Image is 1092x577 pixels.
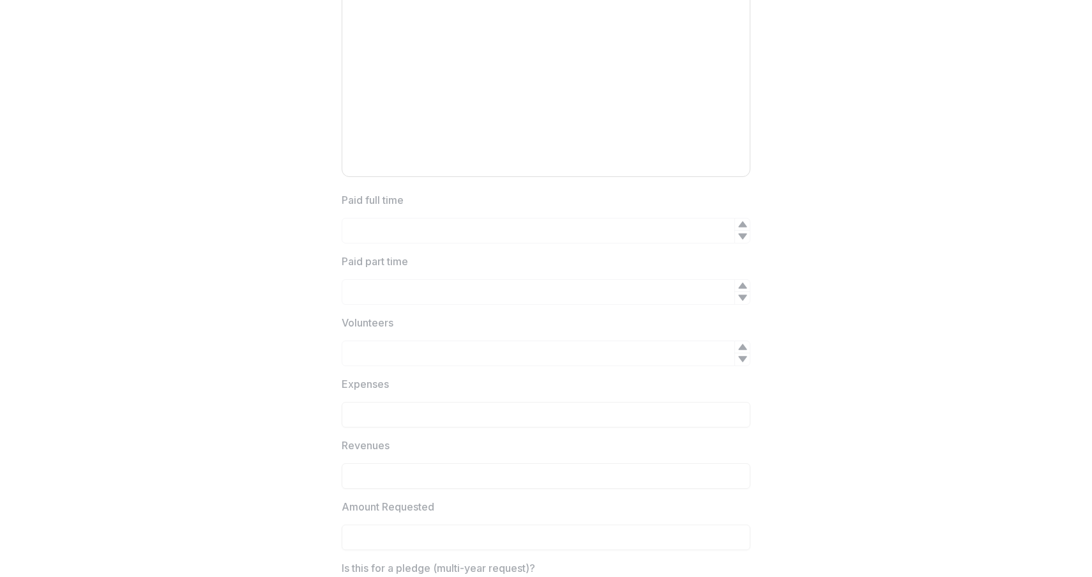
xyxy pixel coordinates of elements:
[342,560,535,576] p: Is this for a pledge (multi-year request)?
[342,315,393,330] p: Volunteers
[342,192,404,208] p: Paid full time
[342,376,389,392] p: Expenses
[342,438,390,453] p: Revenues
[342,499,434,514] p: Amount Requested
[342,254,408,269] p: Paid part time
